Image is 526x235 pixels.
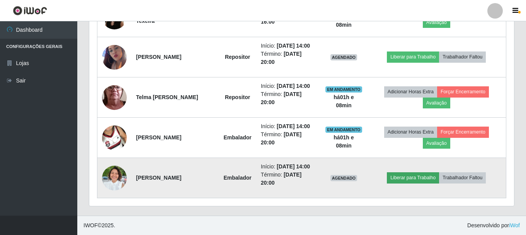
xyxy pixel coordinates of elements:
[423,138,450,149] button: Avaliação
[261,163,316,171] li: Início:
[384,127,437,137] button: Adicionar Horas Extra
[277,123,310,129] time: [DATE] 14:00
[261,90,316,106] li: Término:
[437,86,489,97] button: Forçar Encerramento
[102,35,127,79] img: 1680732179236.jpeg
[223,175,251,181] strong: Embalador
[330,54,357,60] span: AGENDADO
[102,161,127,194] img: 1749753649914.jpeg
[437,127,489,137] button: Forçar Encerramento
[277,83,310,89] time: [DATE] 14:00
[136,10,195,24] strong: Aldenice da Conceição Texeira
[261,171,316,187] li: Término:
[439,172,486,183] button: Trabalhador Faltou
[325,86,362,93] span: EM ANDAMENTO
[467,221,520,230] span: Desenvolvido por
[334,94,354,108] strong: há 01 h e 08 min
[277,43,310,49] time: [DATE] 14:00
[334,134,354,149] strong: há 01 h e 08 min
[102,70,127,125] img: 1744294731442.jpeg
[439,51,486,62] button: Trabalhador Faltou
[102,116,127,160] img: 1744230818222.jpeg
[225,94,250,100] strong: Repositor
[83,221,115,230] span: © 2025 .
[325,127,362,133] span: EM ANDAMENTO
[384,86,437,97] button: Adicionar Horas Extra
[261,122,316,130] li: Início:
[261,50,316,66] li: Término:
[261,82,316,90] li: Início:
[136,94,198,100] strong: Telma [PERSON_NAME]
[225,54,250,60] strong: Repositor
[136,134,181,141] strong: [PERSON_NAME]
[223,134,251,141] strong: Embalador
[277,163,310,170] time: [DATE] 14:00
[261,130,316,147] li: Término:
[83,222,98,228] span: IWOF
[330,175,357,181] span: AGENDADO
[509,222,520,228] a: iWof
[261,42,316,50] li: Início:
[387,51,439,62] button: Liberar para Trabalho
[387,172,439,183] button: Liberar para Trabalho
[136,54,181,60] strong: [PERSON_NAME]
[136,175,181,181] strong: [PERSON_NAME]
[13,6,47,15] img: CoreUI Logo
[423,98,450,108] button: Avaliação
[423,17,450,28] button: Avaliação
